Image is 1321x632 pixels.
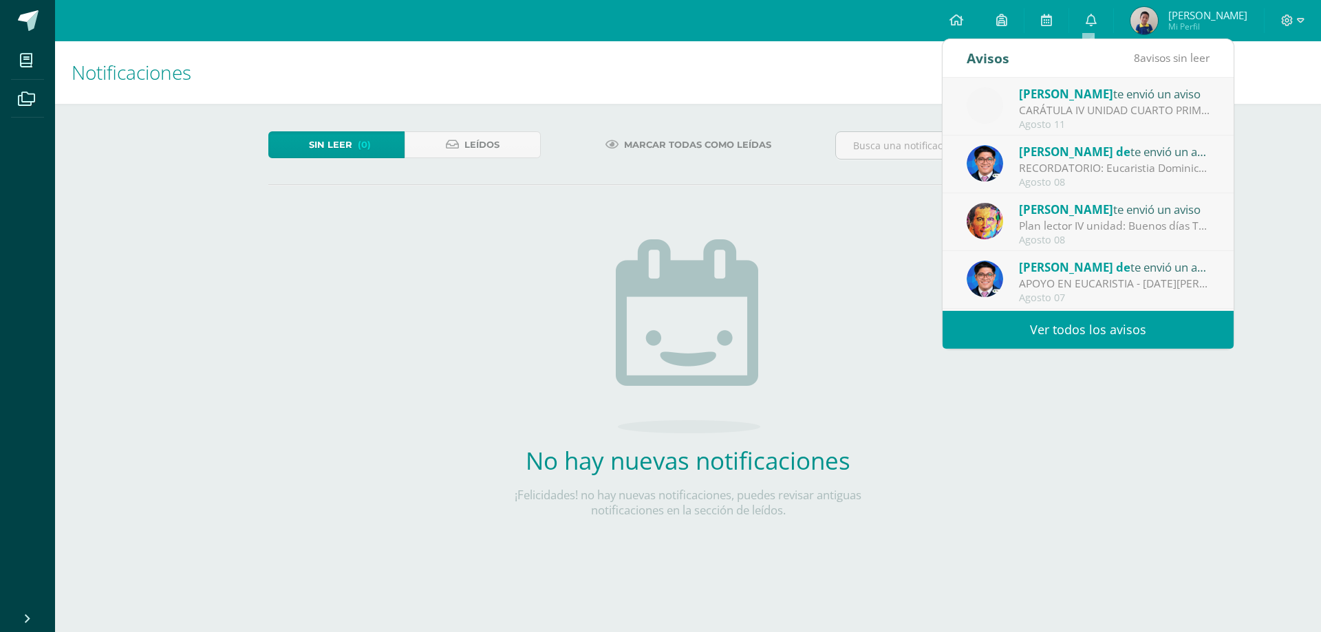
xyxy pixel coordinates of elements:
[1134,50,1210,65] span: avisos sin leer
[967,39,1009,77] div: Avisos
[1019,119,1210,131] div: Agosto 11
[1019,259,1130,275] span: [PERSON_NAME] de
[1019,276,1210,292] div: APOYO EN EUCARISTIA - Domingo 10 de Agosto (Signo de la Biblia.): Saludos Padres de Familia. Les ...
[1019,142,1210,160] div: te envió un aviso
[1019,85,1210,102] div: te envió un aviso
[1019,235,1210,246] div: Agosto 08
[1168,8,1247,22] span: [PERSON_NAME]
[485,488,891,518] p: ¡Felicidades! no hay nuevas notificaciones, puedes revisar antiguas notificaciones en la sección ...
[358,132,371,157] span: (0)
[1019,177,1210,188] div: Agosto 08
[1130,7,1158,34] img: 6d8df53a5060c613251656fbd98bfa93.png
[405,131,541,158] a: Leídos
[588,131,788,158] a: Marcar todas como leídas
[1019,292,1210,304] div: Agosto 07
[1019,160,1210,176] div: RECORDATORIO: Eucaristia Dominical - Signo de la Biblia.: Saludos cordiales Padres de Familia. Co...
[268,131,405,158] a: Sin leer(0)
[836,132,1107,159] input: Busca una notificación aquí
[1019,258,1210,276] div: te envió un aviso
[1019,200,1210,218] div: te envió un aviso
[967,87,1003,124] img: cae4b36d6049cd6b8500bd0f72497672.png
[1168,21,1247,32] span: Mi Perfil
[624,132,771,157] span: Marcar todas como leídas
[1019,102,1210,118] div: CARÁTULA IV UNIDAD CUARTO PRIMARIA - INFORMÁTICA: Buenas tardes es un gusto saludarles, esperando...
[967,261,1003,297] img: 038ac9c5e6207f3bea702a86cda391b3.png
[1134,50,1140,65] span: 8
[1019,201,1113,217] span: [PERSON_NAME]
[485,444,891,477] h2: No hay nuevas notificaciones
[967,145,1003,182] img: 038ac9c5e6207f3bea702a86cda391b3.png
[1019,144,1130,160] span: [PERSON_NAME] de
[943,311,1234,349] a: Ver todos los avisos
[967,203,1003,239] img: 49d5a75e1ce6d2edc12003b83b1ef316.png
[309,132,352,157] span: Sin leer
[1019,218,1210,234] div: Plan lector IV unidad: Buenos días Traer para el día lunes el libro "¿Dónde se metió la abuela?. ...
[1019,86,1113,102] span: [PERSON_NAME]
[72,59,191,85] span: Notificaciones
[616,239,760,433] img: no_activities.png
[464,132,500,157] span: Leídos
